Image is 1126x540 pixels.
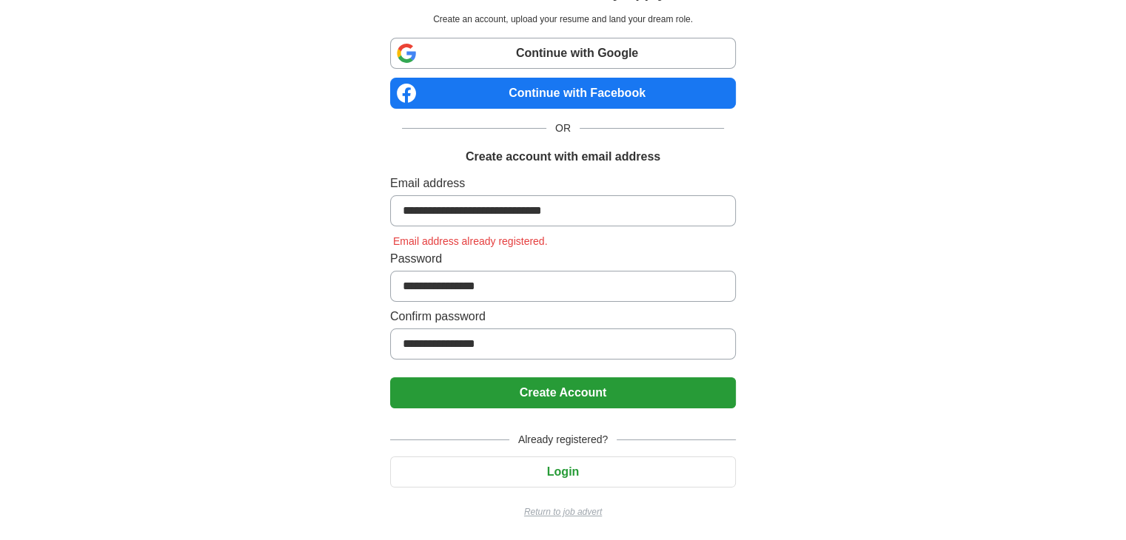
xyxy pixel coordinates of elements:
span: OR [546,121,580,136]
span: Email address already registered. [390,235,551,247]
p: Create an account, upload your resume and land your dream role. [393,13,733,26]
label: Password [390,250,736,268]
a: Login [390,465,736,478]
h1: Create account with email address [466,148,660,166]
label: Email address [390,175,736,192]
a: Return to job advert [390,505,736,519]
a: Continue with Google [390,38,736,69]
a: Continue with Facebook [390,78,736,109]
button: Create Account [390,377,736,408]
label: Confirm password [390,308,736,325]
button: Login [390,456,736,487]
span: Already registered? [509,432,617,448]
